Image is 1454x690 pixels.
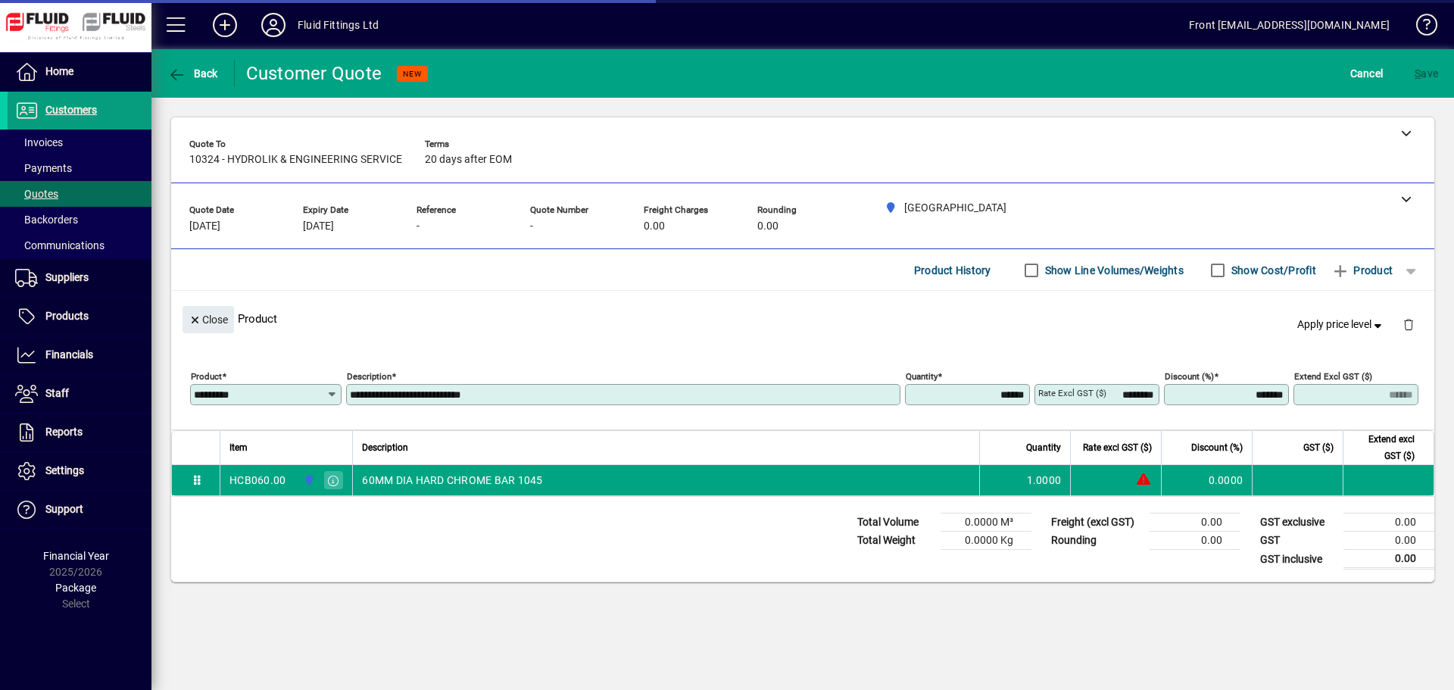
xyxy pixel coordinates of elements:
[45,503,83,515] span: Support
[8,452,151,490] a: Settings
[298,13,379,37] div: Fluid Fittings Ltd
[362,439,408,456] span: Description
[164,60,222,87] button: Back
[914,258,991,283] span: Product History
[1346,60,1387,87] button: Cancel
[1411,60,1442,87] button: Save
[1253,532,1343,550] td: GST
[8,53,151,91] a: Home
[1150,514,1240,532] td: 0.00
[1294,371,1372,382] mat-label: Extend excl GST ($)
[1083,439,1152,456] span: Rate excl GST ($)
[1161,465,1252,495] td: 0.0000
[45,464,84,476] span: Settings
[45,271,89,283] span: Suppliers
[941,514,1031,532] td: 0.0000 M³
[644,220,665,233] span: 0.00
[191,371,222,382] mat-label: Product
[183,306,234,333] button: Close
[1165,371,1214,382] mat-label: Discount (%)
[8,181,151,207] a: Quotes
[1331,258,1393,283] span: Product
[171,291,1434,346] div: Product
[1343,532,1434,550] td: 0.00
[15,239,105,251] span: Communications
[1189,13,1390,37] div: Front [EMAIL_ADDRESS][DOMAIN_NAME]
[303,220,334,233] span: [DATE]
[425,154,512,166] span: 20 days after EOM
[189,308,228,333] span: Close
[906,371,938,382] mat-label: Quantity
[1324,257,1400,284] button: Product
[1026,439,1061,456] span: Quantity
[1405,3,1435,52] a: Knowledge Base
[1415,61,1438,86] span: ave
[229,439,248,456] span: Item
[1291,311,1391,339] button: Apply price level
[530,220,533,233] span: -
[8,259,151,297] a: Suppliers
[941,532,1031,550] td: 0.0000 Kg
[1042,263,1184,278] label: Show Line Volumes/Weights
[189,154,402,166] span: 10324 - HYDROLIK & ENGINEERING SERVICE
[8,375,151,413] a: Staff
[55,582,96,594] span: Package
[189,220,220,233] span: [DATE]
[45,387,69,399] span: Staff
[1353,431,1415,464] span: Extend excl GST ($)
[1044,514,1150,532] td: Freight (excl GST)
[201,11,249,39] button: Add
[229,473,285,488] div: HCB060.00
[1303,439,1334,456] span: GST ($)
[1191,439,1243,456] span: Discount (%)
[417,220,420,233] span: -
[15,188,58,200] span: Quotes
[45,348,93,361] span: Financials
[45,104,97,116] span: Customers
[8,491,151,529] a: Support
[1343,514,1434,532] td: 0.00
[757,220,778,233] span: 0.00
[1253,514,1343,532] td: GST exclusive
[1297,317,1385,333] span: Apply price level
[403,69,422,79] span: NEW
[151,60,235,87] app-page-header-button: Back
[8,336,151,374] a: Financials
[908,257,997,284] button: Product History
[850,514,941,532] td: Total Volume
[850,532,941,550] td: Total Weight
[45,65,73,77] span: Home
[1415,67,1421,80] span: S
[299,472,317,489] span: AUCKLAND
[1150,532,1240,550] td: 0.00
[249,11,298,39] button: Profile
[45,426,83,438] span: Reports
[15,214,78,226] span: Backorders
[179,312,238,326] app-page-header-button: Close
[15,162,72,174] span: Payments
[1027,473,1062,488] span: 1.0000
[1390,317,1427,331] app-page-header-button: Delete
[1343,550,1434,569] td: 0.00
[8,207,151,233] a: Backorders
[8,298,151,336] a: Products
[15,136,63,148] span: Invoices
[8,155,151,181] a: Payments
[347,371,392,382] mat-label: Description
[1038,388,1106,398] mat-label: Rate excl GST ($)
[8,414,151,451] a: Reports
[1350,61,1384,86] span: Cancel
[1390,306,1427,342] button: Delete
[8,233,151,258] a: Communications
[167,67,218,80] span: Back
[43,550,109,562] span: Financial Year
[45,310,89,322] span: Products
[1253,550,1343,569] td: GST inclusive
[1044,532,1150,550] td: Rounding
[362,473,542,488] span: 60MM DIA HARD CHROME BAR 1045
[1228,263,1316,278] label: Show Cost/Profit
[246,61,382,86] div: Customer Quote
[8,130,151,155] a: Invoices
